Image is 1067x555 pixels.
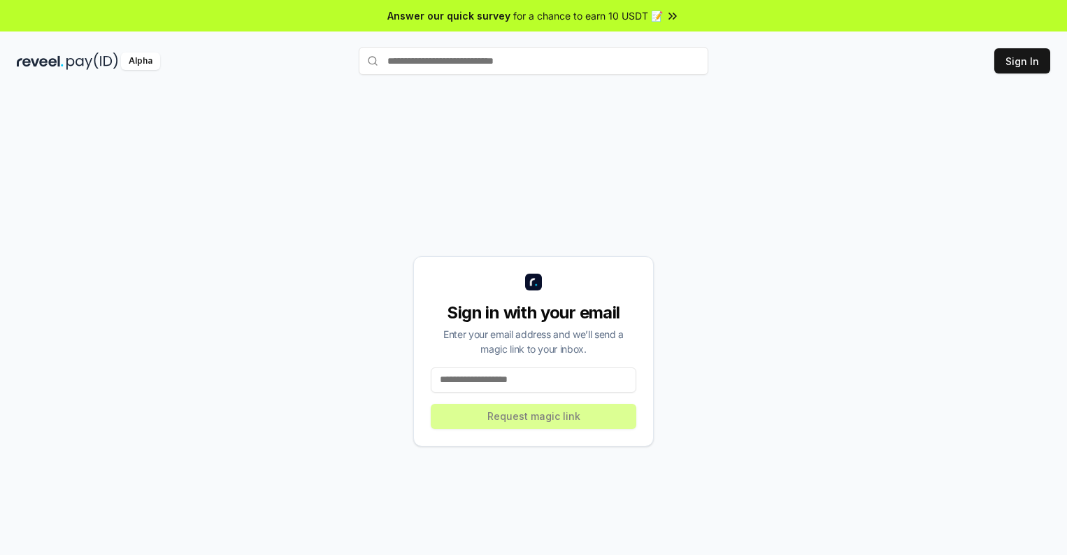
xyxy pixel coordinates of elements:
[121,52,160,70] div: Alpha
[66,52,118,70] img: pay_id
[431,327,636,356] div: Enter your email address and we’ll send a magic link to your inbox.
[17,52,64,70] img: reveel_dark
[994,48,1050,73] button: Sign In
[513,8,663,23] span: for a chance to earn 10 USDT 📝
[431,302,636,324] div: Sign in with your email
[387,8,510,23] span: Answer our quick survey
[525,274,542,290] img: logo_small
